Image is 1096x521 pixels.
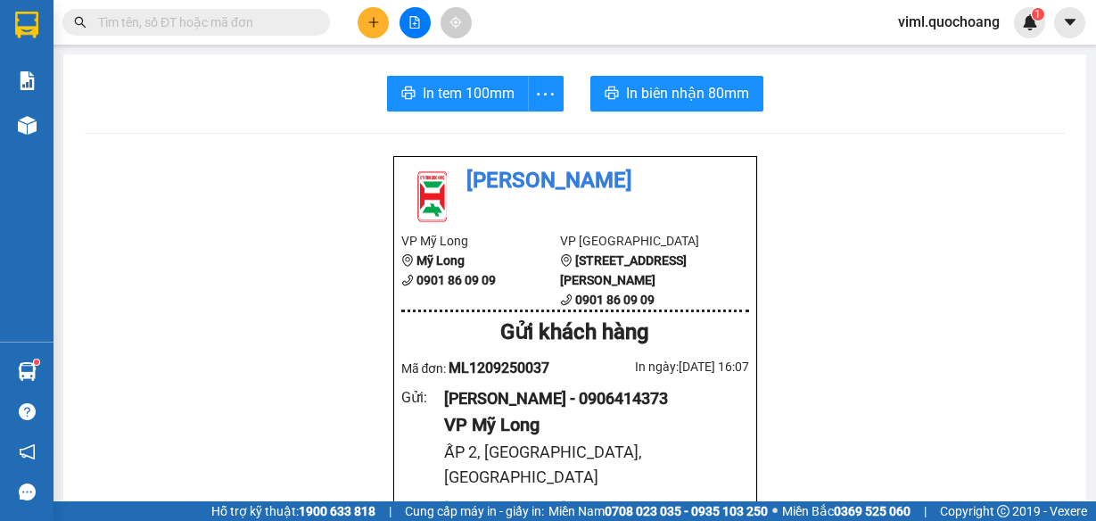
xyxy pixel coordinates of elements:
[1054,7,1085,38] button: caret-down
[18,116,37,135] img: warehouse-icon
[449,16,462,29] span: aim
[560,254,573,267] span: environment
[560,253,687,287] b: [STREET_ADDRESS][PERSON_NAME]
[34,360,39,365] sup: 1
[1034,8,1041,21] span: 1
[74,16,87,29] span: search
[19,443,36,460] span: notification
[400,7,431,38] button: file-add
[444,440,734,491] div: ẤP 2, [GEOGRAPHIC_DATA], [GEOGRAPHIC_DATA]
[416,273,496,287] b: 0901 86 09 09
[358,7,389,38] button: plus
[1062,14,1078,30] span: caret-down
[405,501,544,521] span: Cung cấp máy in - giấy in:
[211,501,375,521] span: Hỗ trợ kỹ thuật:
[18,362,37,381] img: warehouse-icon
[401,254,414,267] span: environment
[834,504,911,518] strong: 0369 525 060
[924,501,927,521] span: |
[884,11,1014,33] span: viml.quochoang
[389,501,391,521] span: |
[1022,14,1038,30] img: icon-new-feature
[19,403,36,420] span: question-circle
[997,505,1009,517] span: copyright
[401,164,464,227] img: logo.jpg
[605,86,619,103] span: printer
[387,76,529,112] button: printerIn tem 100mm
[560,294,573,306] span: phone
[15,12,38,38] img: logo-vxr
[19,484,36,500] span: message
[449,360,549,376] span: ML1209250037
[1032,8,1044,21] sup: 1
[444,386,734,411] div: [PERSON_NAME] - 0906414373
[401,164,749,198] li: [PERSON_NAME]
[401,497,445,519] div: Nhận :
[423,82,515,104] span: In tem 100mm
[548,501,768,521] span: Miền Nam
[18,71,37,90] img: solution-icon
[401,357,575,379] div: Mã đơn:
[98,12,309,32] input: Tìm tên, số ĐT hoặc mã đơn
[772,508,778,515] span: ⚪️
[416,253,465,268] b: Mỹ Long
[560,231,720,251] li: VP [GEOGRAPHIC_DATA]
[401,386,445,409] div: Gửi :
[529,83,563,105] span: more
[575,293,655,307] b: 0901 86 09 09
[401,86,416,103] span: printer
[299,504,375,518] strong: 1900 633 818
[367,16,380,29] span: plus
[444,411,734,439] div: VP Mỹ Long
[782,501,911,521] span: Miền Bắc
[605,504,768,518] strong: 0708 023 035 - 0935 103 250
[590,76,763,112] button: printerIn biên nhận 80mm
[441,7,472,38] button: aim
[401,274,414,286] span: phone
[401,231,561,251] li: VP Mỹ Long
[626,82,749,104] span: In biên nhận 80mm
[408,16,421,29] span: file-add
[575,357,749,376] div: In ngày: [DATE] 16:07
[401,316,749,350] div: Gửi khách hàng
[528,76,564,112] button: more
